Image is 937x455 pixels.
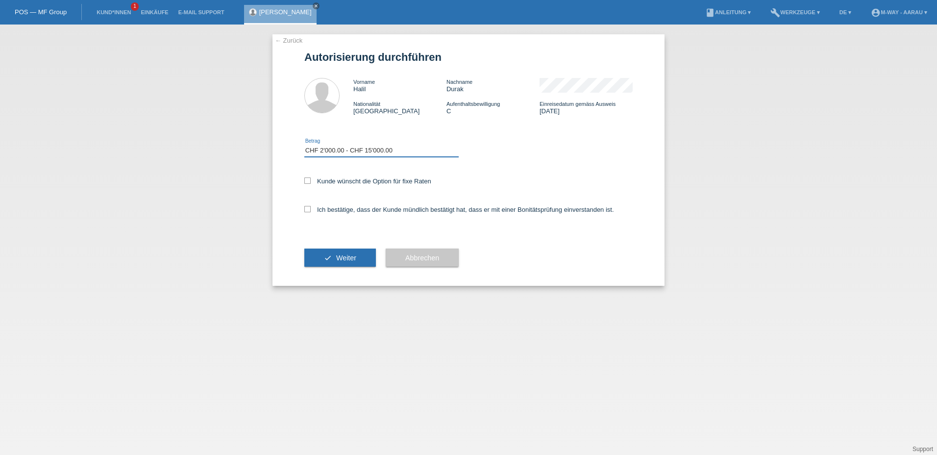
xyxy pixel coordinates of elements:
[353,79,375,85] span: Vorname
[336,254,356,262] span: Weiter
[540,100,633,115] div: [DATE]
[770,8,780,18] i: build
[446,78,540,93] div: Durak
[353,78,446,93] div: Halil
[353,101,380,107] span: Nationalität
[173,9,229,15] a: E-Mail Support
[304,249,376,267] button: check Weiter
[15,8,67,16] a: POS — MF Group
[446,79,472,85] span: Nachname
[700,9,756,15] a: bookAnleitung ▾
[835,9,856,15] a: DE ▾
[275,37,302,44] a: ← Zurück
[446,101,500,107] span: Aufenthaltsbewilligung
[314,3,319,8] i: close
[353,100,446,115] div: [GEOGRAPHIC_DATA]
[540,101,616,107] span: Einreisedatum gemäss Ausweis
[386,249,459,267] button: Abbrechen
[866,9,932,15] a: account_circlem-way - Aarau ▾
[136,9,173,15] a: Einkäufe
[131,2,139,11] span: 1
[705,8,715,18] i: book
[324,254,332,262] i: check
[304,206,614,213] label: Ich bestätige, dass der Kunde mündlich bestätigt hat, dass er mit einer Bonitätsprüfung einversta...
[304,51,633,63] h1: Autorisierung durchführen
[313,2,320,9] a: close
[765,9,825,15] a: buildWerkzeuge ▾
[304,177,431,185] label: Kunde wünscht die Option für fixe Raten
[259,8,312,16] a: [PERSON_NAME]
[446,100,540,115] div: C
[871,8,881,18] i: account_circle
[912,446,933,453] a: Support
[405,254,439,262] span: Abbrechen
[92,9,136,15] a: Kund*innen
